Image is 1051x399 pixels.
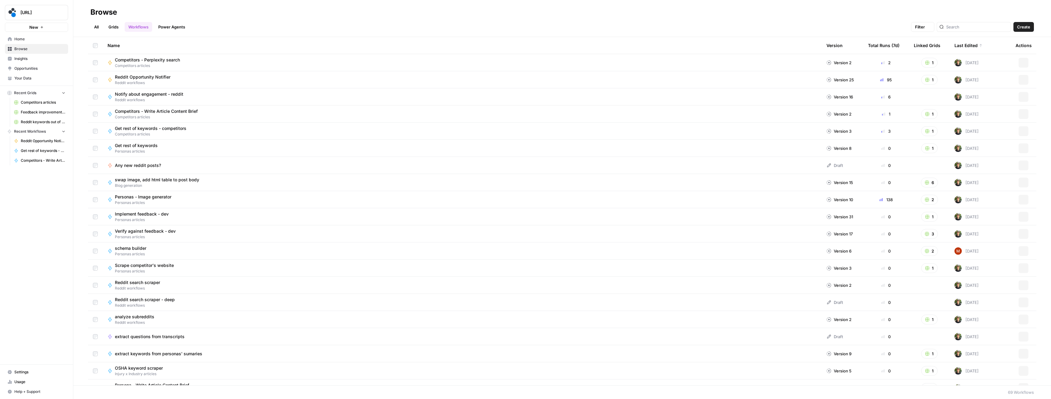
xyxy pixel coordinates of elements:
img: s6gu7g536aa92dsqocx7pqvq9a9o [954,110,962,118]
button: 1 [921,263,938,273]
div: 1 [868,111,904,117]
img: s6gu7g536aa92dsqocx7pqvq9a9o [954,76,962,83]
a: Notify about engagement - redditReddit workflows [108,91,817,103]
span: Competitors - Write Article Content Brief [115,108,198,114]
a: Workflows [125,22,152,32]
a: schema builderPersonas articles [108,245,817,257]
span: Personas articles [115,217,174,223]
div: Last Edited [954,37,983,54]
div: Name [108,37,817,54]
img: spot.ai Logo [7,7,18,18]
button: Recent Workflows [5,127,68,136]
a: Reddit keywords out of personas [11,117,68,127]
img: s6gu7g536aa92dsqocx7pqvq9a9o [954,316,962,323]
div: [DATE] [954,384,979,392]
div: [DATE] [954,196,979,203]
img: s6gu7g536aa92dsqocx7pqvq9a9o [954,213,962,220]
button: 2 [921,246,938,256]
span: Persona - Write Article Content Brief [115,382,189,388]
div: Version 10 [826,197,853,203]
button: 1 [921,349,938,359]
div: 69 Workflows [1008,389,1034,395]
div: 0 [868,385,904,391]
img: s6gu7g536aa92dsqocx7pqvq9a9o [954,179,962,186]
a: Reddit search scraperReddit workflows [108,279,817,291]
span: Filter [915,24,925,30]
button: 1 [921,58,938,68]
a: Usage [5,377,68,387]
span: schema builder [115,245,146,251]
span: Reddit workflows [115,286,165,291]
a: Competitors articles [11,98,68,107]
div: 0 [868,179,904,186]
div: 0 [868,351,904,357]
img: s6gu7g536aa92dsqocx7pqvq9a9o [954,196,962,203]
div: 0 [868,265,904,271]
img: s6gu7g536aa92dsqocx7pqvq9a9o [954,230,962,238]
span: Browse [14,46,65,52]
div: Version 25 [826,77,854,83]
img: s6gu7g536aa92dsqocx7pqvq9a9o [954,350,962,357]
div: Version 8 [826,145,851,151]
a: extract keywords from personas' sumaries [108,351,817,357]
a: Your Data [5,73,68,83]
span: Competitors articles [21,100,65,105]
div: [DATE] [954,264,979,272]
span: Personas articles [115,149,163,154]
div: [DATE] [954,333,979,340]
div: [DATE] [954,59,979,66]
span: Recent Grids [14,90,36,96]
span: swap image, add html table to post body [115,177,199,183]
button: 1 [921,315,938,324]
span: extract questions from transcripts [115,334,185,340]
div: 2 [868,60,904,66]
div: [DATE] [954,350,979,357]
div: 138 [868,197,904,203]
div: Draft [826,334,843,340]
button: New [5,23,68,32]
button: 6 [921,178,938,187]
span: Get rest of keywords - competitors [21,148,65,153]
a: Reddit Opportunity NotifierReddit workflows [108,74,817,86]
div: 3 [868,128,904,134]
span: Usage [14,379,65,385]
input: Search [946,24,1008,30]
a: Power Agents [155,22,189,32]
a: Browse [5,44,68,54]
span: Settings [14,369,65,375]
button: 1 [921,383,938,393]
div: 0 [868,231,904,237]
div: Version 6 [826,385,851,391]
a: Get rest of keywords - competitors [11,146,68,156]
a: Competitors - Write Article Content BriefCompetitors articles [108,108,817,120]
span: [URL] [20,9,57,16]
span: Recent Workflows [14,129,46,134]
span: extract keywords from personas' sumaries [115,351,202,357]
button: Help + Support [5,387,68,397]
img: s6gu7g536aa92dsqocx7pqvq9a9o [954,299,962,306]
div: Linked Grids [914,37,940,54]
span: Implement feedback - dev [115,211,169,217]
span: Competitors articles [115,131,191,137]
span: Competitors - Write Article Content Brief [21,158,65,163]
span: Personas - Image generator [115,194,171,200]
a: Insights [5,54,68,64]
a: Feedback improvement dev [11,107,68,117]
div: Version 3 [826,265,851,271]
a: Reddit Opportunity Notifier [11,136,68,146]
span: Personas articles [115,234,181,240]
a: Get rest of keywordsPersonas articles [108,142,817,154]
span: Personas articles [115,268,179,274]
div: [DATE] [954,76,979,83]
img: s6gu7g536aa92dsqocx7pqvq9a9o [954,282,962,289]
span: Verify against feedback - dev [115,228,176,234]
div: Version 15 [826,179,853,186]
div: Total Runs (7d) [868,37,899,54]
div: Draft [826,299,843,305]
div: [DATE] [954,282,979,289]
div: Version 17 [826,231,853,237]
div: 0 [868,145,904,151]
div: Version [826,37,843,54]
a: All [90,22,102,32]
div: Version 3 [826,128,851,134]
